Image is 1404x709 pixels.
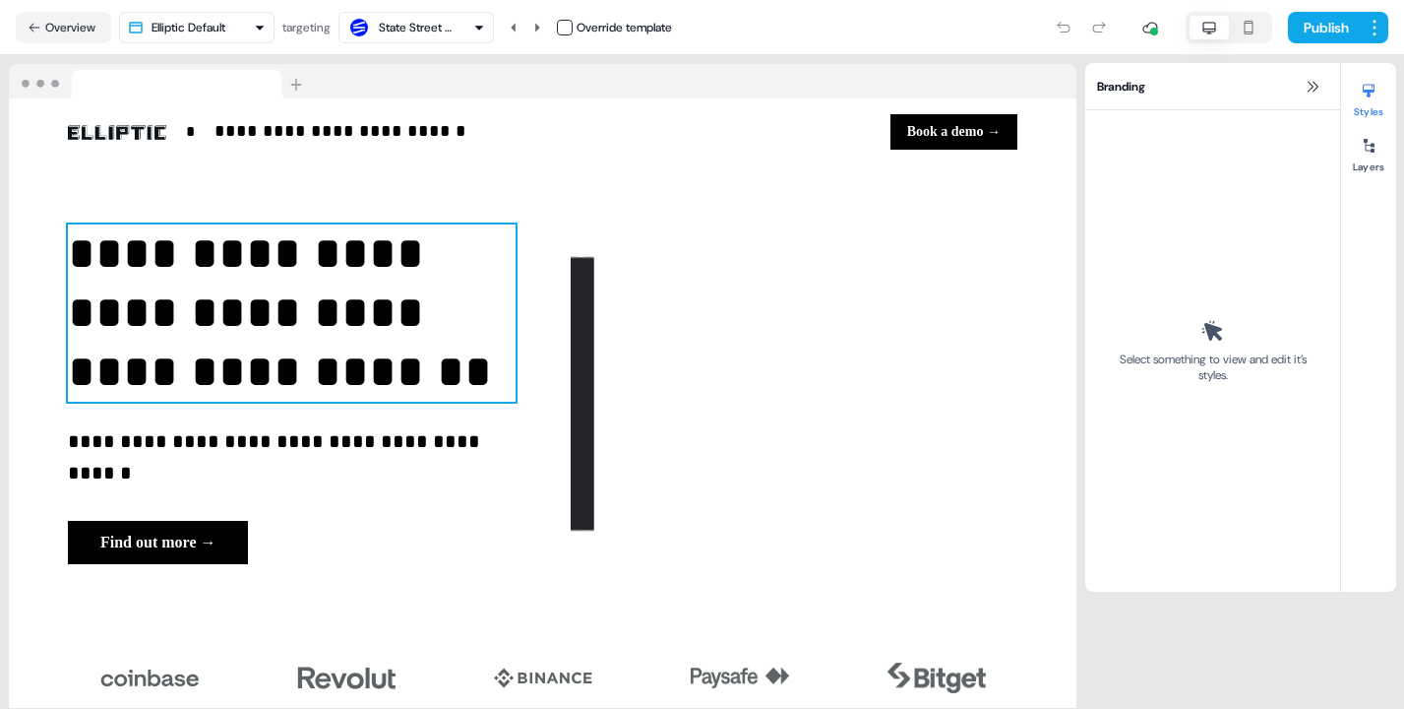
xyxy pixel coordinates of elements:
button: Layers [1341,130,1396,173]
div: Elliptic Default [152,18,225,37]
button: Styles [1341,75,1396,118]
div: targeting [282,18,331,37]
button: Overview [16,12,111,43]
div: Book a demo → [551,114,1018,150]
div: Select something to view and edit it’s styles. [1113,352,1312,383]
button: Book a demo → [890,114,1017,150]
img: Image [571,225,1018,564]
button: State Street Bank [338,12,494,43]
button: Publish [1288,12,1361,43]
div: Override template [577,18,672,37]
div: State Street Bank [379,18,458,37]
div: Branding [1085,63,1340,110]
img: Browser topbar [9,64,311,99]
button: Find out more → [68,521,248,564]
div: Find out more → [68,521,516,564]
img: Image [68,125,166,140]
